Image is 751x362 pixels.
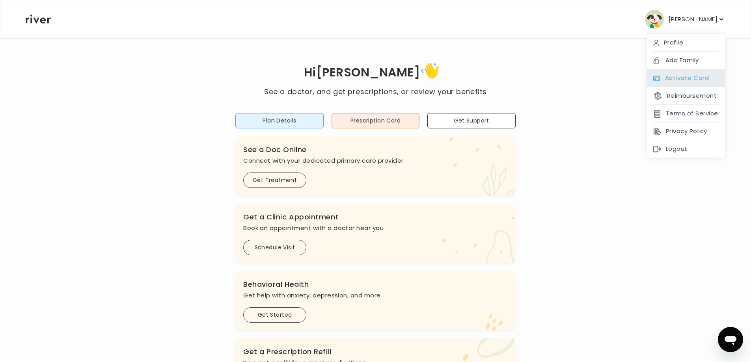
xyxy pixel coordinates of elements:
div: Profile [647,34,725,52]
div: Activate Card [647,69,725,87]
h3: Behavioral Health [243,279,508,290]
iframe: Button to launch messaging window [718,327,743,352]
p: Book an appointment with a doctor near you [243,223,508,234]
div: Logout [647,140,725,158]
div: Terms of Service [647,105,725,123]
h3: Get a Clinic Appointment [243,212,508,223]
p: See a doctor, and get prescriptions, or review your benefits [264,86,486,97]
p: Connect with your dedicated primary care provider [243,155,508,166]
button: Get Support [427,113,516,128]
div: Add Family [647,52,725,69]
button: Schedule Visit [243,240,306,255]
button: Prescription Card [332,113,420,128]
div: Privacy Policy [647,123,725,140]
img: user avatar [645,10,664,29]
p: Get help with anxiety, depression, and more [243,290,508,301]
h1: Hi [PERSON_NAME] [264,60,486,86]
button: Reimbursement [653,90,717,101]
h3: See a Doc Online [243,144,508,155]
button: Plan Details [235,113,324,128]
h3: Get a Prescription Refill [243,346,508,357]
button: Get Started [243,307,306,323]
button: user avatar[PERSON_NAME] [645,10,725,29]
button: Get Treatment [243,173,306,188]
p: [PERSON_NAME] [669,14,717,25]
